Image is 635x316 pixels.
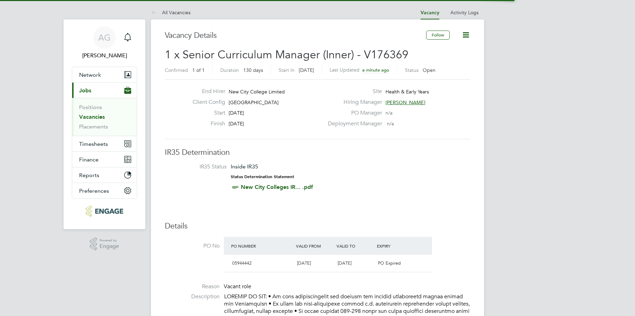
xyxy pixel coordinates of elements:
h3: IR35 Determination [165,148,470,158]
label: Reason [165,283,220,290]
nav: Main navigation [63,19,145,229]
span: Health & Early Years [386,89,429,95]
label: Confirmed [165,67,188,73]
label: Hiring Manager [324,99,382,106]
button: Reports [72,167,137,183]
label: Finish [187,120,225,127]
span: Preferences [79,188,109,194]
span: a minute ago [362,67,389,73]
button: Follow [426,31,450,40]
button: Preferences [72,183,137,198]
label: End Hirer [187,88,225,95]
span: Finance [79,156,99,163]
label: Deployment Manager [324,120,382,127]
span: Ajay Gandhi [72,51,137,60]
label: PO No [165,242,220,250]
span: [DATE] [338,260,352,266]
span: Timesheets [79,141,108,147]
h3: Details [165,221,470,231]
a: Activity Logs [450,9,479,16]
span: Reports [79,172,99,178]
span: [GEOGRAPHIC_DATA] [229,99,279,106]
span: [DATE] [297,260,311,266]
a: Vacancies [79,114,105,120]
span: 1 x Senior Curriculum Manager (Inner) - V176369 [165,48,408,61]
button: Timesheets [72,136,137,151]
span: PO Expired [378,260,401,266]
div: Expiry [375,240,416,252]
a: Placements [79,123,108,130]
span: Engage [100,243,119,249]
span: Open [423,67,435,73]
button: Jobs [72,83,137,98]
span: Network [79,72,101,78]
div: Jobs [72,98,137,136]
span: [DATE] [229,120,244,127]
span: Vacant role [224,283,251,290]
span: n/a [387,120,394,127]
div: Valid From [294,240,335,252]
div: Valid To [335,240,375,252]
span: 05944442 [232,260,252,266]
a: Go to home page [72,206,137,217]
a: Vacancy [421,10,439,16]
label: Start In [279,67,295,73]
a: Positions [79,104,102,110]
button: Finance [72,152,137,167]
h3: Vacancy Details [165,31,426,41]
span: [DATE] [229,110,244,116]
span: Jobs [79,87,91,94]
span: Inside IR35 [231,163,258,170]
span: AG [98,33,111,42]
label: Start [187,109,225,117]
strong: Status Determination Statement [231,174,294,179]
a: Powered byEngage [90,238,119,251]
a: New City Colleges IR... .pdf [241,184,313,190]
label: Status [405,67,418,73]
a: All Vacancies [151,9,190,16]
label: Duration [220,67,239,73]
img: carbonrecruitment-logo-retina.png [86,206,123,217]
label: Description [165,293,220,300]
span: New City College Limited [229,89,285,95]
span: [PERSON_NAME] [386,99,425,106]
div: PO Number [229,240,294,252]
label: Site [324,88,382,95]
a: AG[PERSON_NAME] [72,26,137,60]
span: [DATE] [299,67,314,73]
span: 1 of 1 [192,67,205,73]
label: Last Updated [330,67,359,73]
span: Powered by [100,238,119,243]
label: IR35 Status [172,163,227,171]
button: Network [72,67,137,82]
label: Client Config [187,99,225,106]
span: 130 days [243,67,263,73]
span: n/a [386,110,392,116]
label: PO Manager [324,109,382,117]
